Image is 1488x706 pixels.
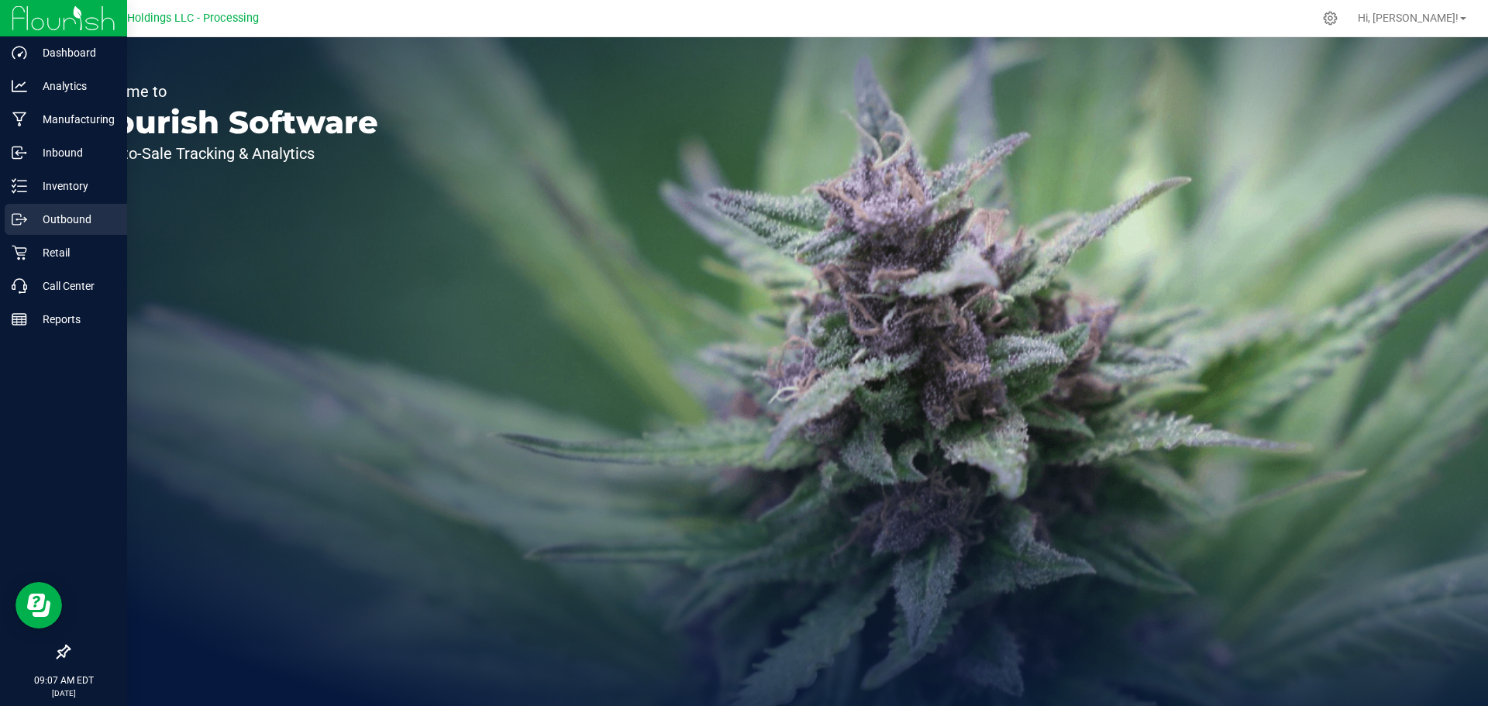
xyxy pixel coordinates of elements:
[84,146,378,161] p: Seed-to-Sale Tracking & Analytics
[27,243,120,262] p: Retail
[27,77,120,95] p: Analytics
[7,673,120,687] p: 09:07 AM EDT
[12,178,27,194] inline-svg: Inventory
[12,78,27,94] inline-svg: Analytics
[27,177,120,195] p: Inventory
[12,312,27,327] inline-svg: Reports
[1321,11,1340,26] div: Manage settings
[12,212,27,227] inline-svg: Outbound
[7,687,120,699] p: [DATE]
[57,12,259,25] span: Riviera Creek Holdings LLC - Processing
[27,210,120,229] p: Outbound
[27,110,120,129] p: Manufacturing
[27,143,120,162] p: Inbound
[12,145,27,160] inline-svg: Inbound
[12,45,27,60] inline-svg: Dashboard
[12,245,27,260] inline-svg: Retail
[1358,12,1459,24] span: Hi, [PERSON_NAME]!
[12,278,27,294] inline-svg: Call Center
[84,107,378,138] p: Flourish Software
[84,84,378,99] p: Welcome to
[15,582,62,629] iframe: Resource center
[27,43,120,62] p: Dashboard
[12,112,27,127] inline-svg: Manufacturing
[27,310,120,329] p: Reports
[27,277,120,295] p: Call Center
